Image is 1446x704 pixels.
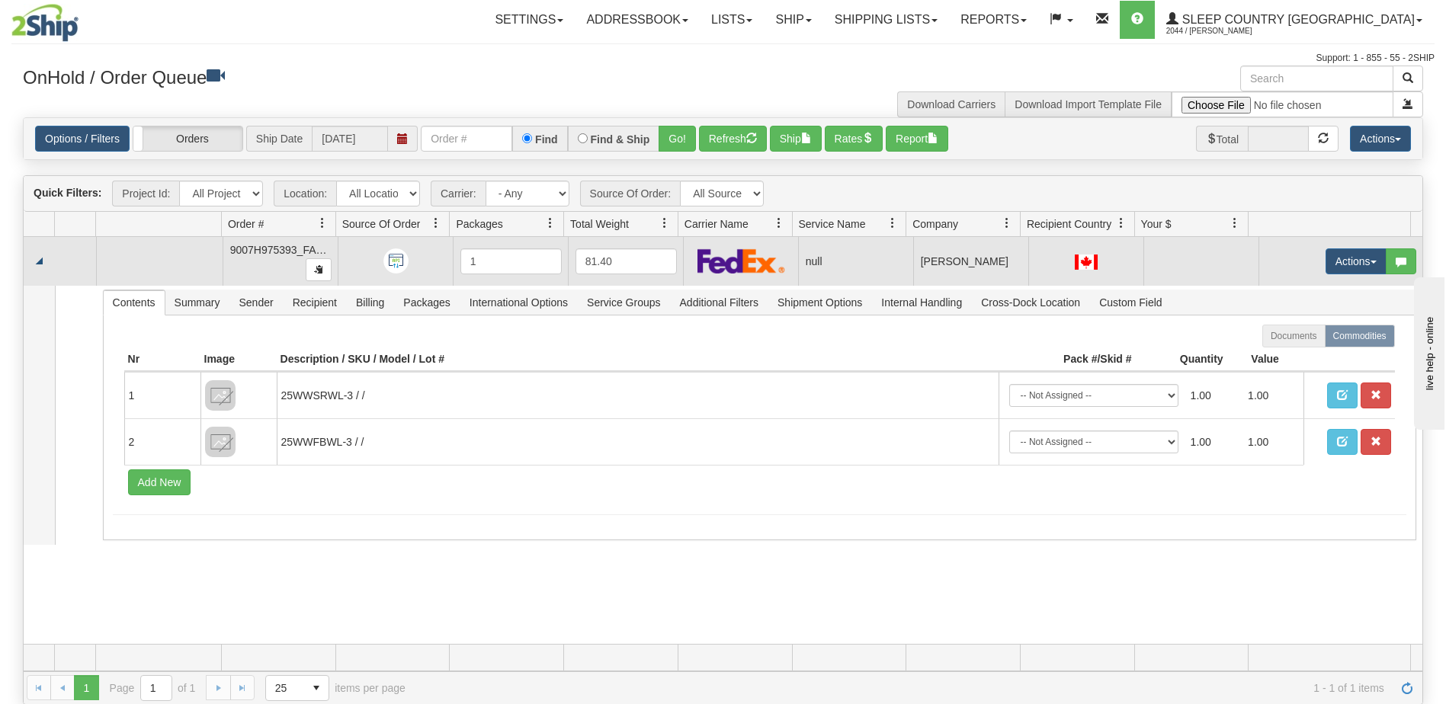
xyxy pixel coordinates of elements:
[907,98,996,110] a: Download Carriers
[128,469,191,495] button: Add New
[766,210,792,236] a: Carrier Name filter column settings
[1196,126,1249,152] span: Total
[659,126,696,152] button: Go!
[104,290,165,315] span: Contents
[24,176,1422,212] div: grid toolbar
[277,418,999,465] td: 25WWFBWL-3 / /
[1185,378,1242,413] td: 1.00
[427,682,1384,694] span: 1 - 1 of 1 items
[1027,216,1111,232] span: Recipient Country
[112,181,179,206] span: Project Id:
[770,126,822,152] button: Ship
[570,216,629,232] span: Total Weight
[1350,126,1411,152] button: Actions
[1393,66,1423,91] button: Search
[1155,1,1434,39] a: Sleep Country [GEOGRAPHIC_DATA] 2044 / [PERSON_NAME]
[886,126,948,152] button: Report
[1108,210,1134,236] a: Recipient Country filter column settings
[1242,378,1300,413] td: 1.00
[1395,675,1419,699] a: Refresh
[535,134,558,145] label: Find
[228,216,264,232] span: Order #
[823,1,949,39] a: Shipping lists
[671,290,768,315] span: Additional Filters
[110,675,196,701] span: Page of 1
[1227,347,1303,372] th: Value
[284,290,346,315] span: Recipient
[575,1,700,39] a: Addressbook
[1242,424,1300,459] td: 1.00
[304,676,329,700] span: select
[124,347,200,372] th: Nr
[265,675,329,701] span: Page sizes drop down
[11,52,1435,65] div: Support: 1 - 855 - 55 - 2SHIP
[456,216,502,232] span: Packages
[1222,210,1248,236] a: Your $ filter column settings
[972,290,1089,315] span: Cross-Dock Location
[999,347,1136,372] th: Pack #/Skid #
[246,126,312,152] span: Ship Date
[700,1,764,39] a: Lists
[34,185,101,200] label: Quick Filters:
[872,290,971,315] span: Internal Handling
[1090,290,1171,315] span: Custom Field
[11,4,79,42] img: logo2044.jpg
[306,258,332,281] button: Copy to clipboard
[431,181,486,206] span: Carrier:
[124,418,200,465] td: 2
[537,210,563,236] a: Packages filter column settings
[994,210,1020,236] a: Company filter column settings
[460,290,577,315] span: International Options
[913,237,1028,286] td: [PERSON_NAME]
[275,680,295,696] span: 25
[1166,24,1281,39] span: 2044 / [PERSON_NAME]
[768,290,871,315] span: Shipment Options
[165,290,229,315] span: Summary
[383,248,409,274] img: API
[1411,274,1444,430] iframe: chat widget
[1240,66,1393,91] input: Search
[1015,98,1162,110] a: Download Import Template File
[799,216,866,232] span: Service Name
[1325,325,1395,347] label: Commodities
[347,290,393,315] span: Billing
[277,347,999,372] th: Description / SKU / Model / Lot #
[685,216,749,232] span: Carrier Name
[825,126,883,152] button: Rates
[764,1,822,39] a: Ship
[205,427,236,457] img: 8DAB37Fk3hKpn3AAAAAElFTkSuQmCC
[124,372,200,418] td: 1
[1136,347,1227,372] th: Quantity
[1262,325,1326,347] label: Documents
[652,210,678,236] a: Total Weight filter column settings
[1326,248,1387,274] button: Actions
[1185,424,1242,459] td: 1.00
[580,181,681,206] span: Source Of Order:
[1172,91,1393,117] input: Import
[11,13,141,24] div: live help - online
[483,1,575,39] a: Settings
[1178,13,1415,26] span: Sleep Country [GEOGRAPHIC_DATA]
[205,380,236,411] img: 8DAB37Fk3hKpn3AAAAAElFTkSuQmCC
[133,126,242,151] label: Orders
[30,251,49,270] a: Collapse
[35,126,130,152] a: Options / Filters
[949,1,1038,39] a: Reports
[141,676,172,700] input: Page 1
[230,244,338,256] span: 9007H975393_FASUS
[265,675,406,701] span: items per page
[229,290,282,315] span: Sender
[591,134,650,145] label: Find & Ship
[200,347,277,372] th: Image
[697,248,785,274] img: FedEx Express®
[699,126,767,152] button: Refresh
[309,210,335,236] a: Order # filter column settings
[421,126,512,152] input: Order #
[798,237,913,286] td: null
[277,372,999,418] td: 25WWSRWL-3 / /
[1141,216,1172,232] span: Your $
[394,290,459,315] span: Packages
[23,66,712,88] h3: OnHold / Order Queue
[912,216,958,232] span: Company
[1075,254,1098,270] img: CA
